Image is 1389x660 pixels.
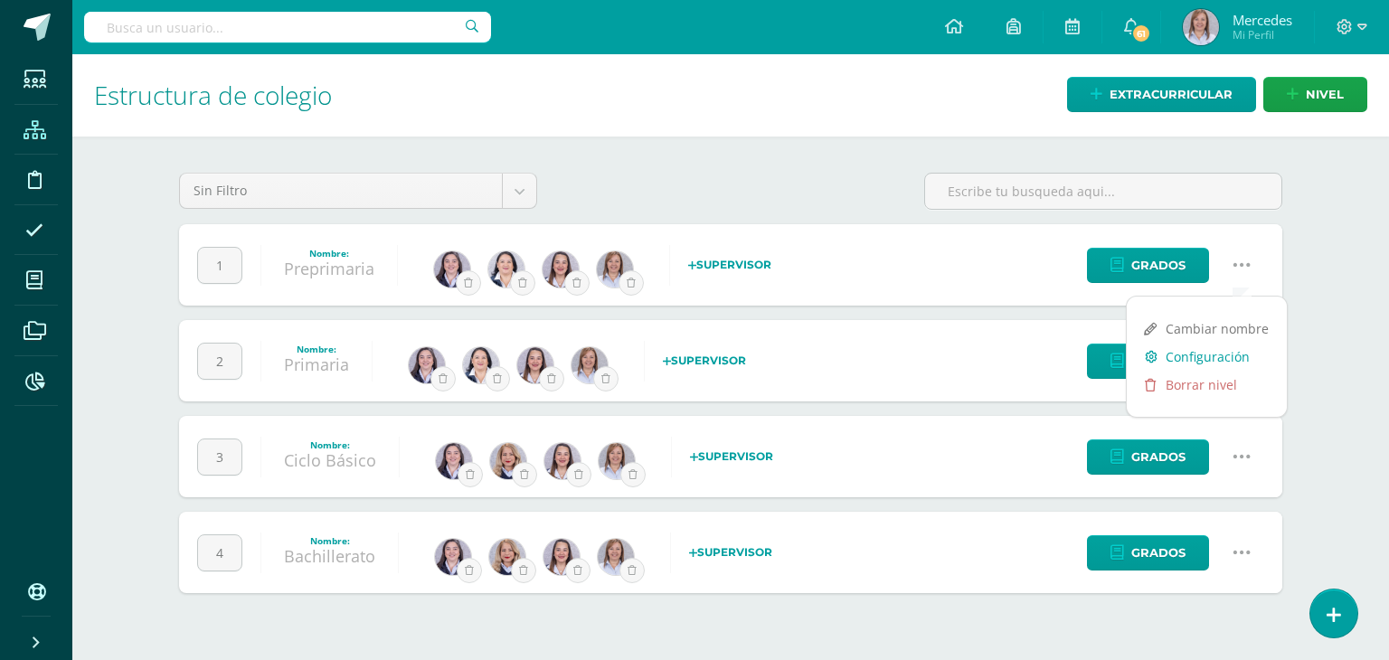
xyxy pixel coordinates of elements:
[435,539,471,575] img: b68c9b86ef416db282ff1cc2f15ba7dc.png
[488,251,524,288] img: 117361b3c10fe1a44e3bbdee2a4a0423.png
[690,449,773,463] strong: Supervisor
[310,438,350,451] strong: Nombre:
[1087,344,1209,379] a: Grados
[284,258,374,279] a: Preprimaria
[1110,78,1233,111] span: Extracurricular
[284,449,376,471] a: Ciclo Básico
[1127,343,1287,371] a: Configuración
[1131,440,1186,474] span: Grados
[1233,11,1292,29] span: Mercedes
[94,78,332,112] span: Estructura de colegio
[297,343,336,355] strong: Nombre:
[490,443,526,479] img: f38a52de36557c7cd73a65f210a295e1.png
[598,539,634,575] img: 8832f9e54ca968403e5eaf41fde5d44b.png
[544,443,581,479] img: 8f2ea06f5e23aa5f28e773eda2aea1ae.png
[1306,78,1344,111] span: nivel
[1127,315,1287,343] a: Cambiar nombre
[925,174,1281,209] input: Escribe tu busqueda aqui...
[1087,439,1209,475] a: Grados
[517,347,553,383] img: 8f2ea06f5e23aa5f28e773eda2aea1ae.png
[597,251,633,288] img: 8832f9e54ca968403e5eaf41fde5d44b.png
[84,12,491,42] input: Busca un usuario...
[572,347,608,383] img: 8832f9e54ca968403e5eaf41fde5d44b.png
[309,247,349,259] strong: Nombre:
[1131,536,1186,570] span: Grados
[689,545,772,559] strong: Supervisor
[1067,77,1256,112] a: Extracurricular
[1183,9,1219,45] img: ae44180d351437410697f64aa76baf13.png
[310,534,350,547] strong: Nombre:
[543,539,580,575] img: 8f2ea06f5e23aa5f28e773eda2aea1ae.png
[284,354,349,375] a: Primaria
[543,251,579,288] img: 8f2ea06f5e23aa5f28e773eda2aea1ae.png
[688,258,771,271] strong: Supervisor
[436,443,472,479] img: b68c9b86ef416db282ff1cc2f15ba7dc.png
[1131,24,1151,43] span: 61
[194,174,488,208] span: Sin Filtro
[1131,249,1186,282] span: Grados
[1263,77,1367,112] a: nivel
[663,354,746,367] strong: Supervisor
[1087,248,1209,283] a: Grados
[1127,371,1287,399] a: Borrar nivel
[489,539,525,575] img: f38a52de36557c7cd73a65f210a295e1.png
[409,347,445,383] img: b68c9b86ef416db282ff1cc2f15ba7dc.png
[599,443,635,479] img: 8832f9e54ca968403e5eaf41fde5d44b.png
[1233,27,1292,42] span: Mi Perfil
[180,174,536,208] a: Sin Filtro
[284,545,375,567] a: Bachillerato
[463,347,499,383] img: 117361b3c10fe1a44e3bbdee2a4a0423.png
[1087,535,1209,570] a: Grados
[434,251,470,288] img: b68c9b86ef416db282ff1cc2f15ba7dc.png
